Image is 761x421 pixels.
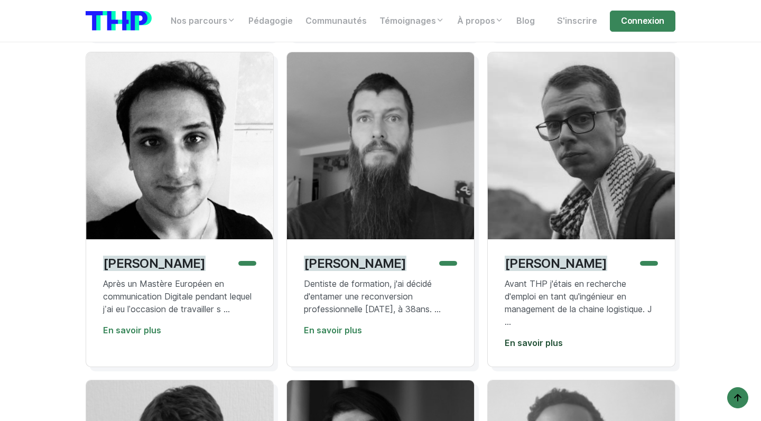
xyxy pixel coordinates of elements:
p: [PERSON_NAME] [103,256,206,271]
a: Communautés [299,11,373,32]
a: Nos parcours [164,11,242,32]
img: Damien Banville [488,52,675,239]
a: En savoir plus [103,325,161,335]
a: En savoir plus [304,325,362,335]
p: Avant THP j'étais en recherche d'emploi en tant qu'ingénieur en management de la chaine logistiqu... [505,278,658,329]
a: S'inscrire [551,11,604,32]
p: [PERSON_NAME] [505,256,607,271]
p: Après un Mastère Européen en communication Digitale pendant lequel j’ai eu l’occasion de travaill... [103,278,256,316]
img: Anthony Krief [86,52,273,239]
a: À propos [451,11,510,32]
a: Connexion [610,11,675,32]
a: Témoignages [373,11,451,32]
a: Pédagogie [242,11,299,32]
img: arrow-up icon [731,391,744,404]
img: logo [86,11,152,31]
p: [PERSON_NAME] [304,256,406,271]
p: Dentiste de formation, j'ai décidé d'entamer une reconversion professionnelle [DATE], à 38ans. ... [304,278,457,316]
img: Jean Weil [287,52,474,239]
a: En savoir plus [505,338,563,348]
a: Blog [510,11,541,32]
